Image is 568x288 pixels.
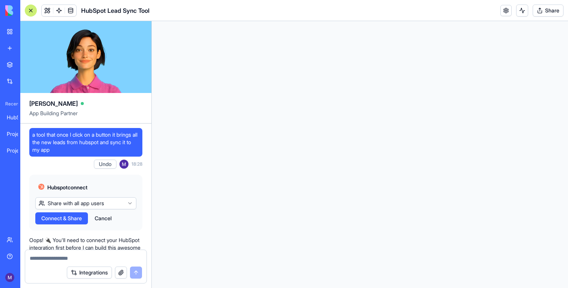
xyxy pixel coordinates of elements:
[29,99,78,108] span: [PERSON_NAME]
[81,6,150,15] h1: HubSpot Lead Sync Tool
[2,126,32,142] a: ProjectHub
[29,236,142,267] p: Oops! 🔌 You'll need to connect your HubSpot integration first before I can build this awesome lea...
[7,130,28,138] div: ProjectHub
[2,101,18,107] span: Recent
[533,5,563,17] button: Share
[119,160,128,169] img: ACg8ocJtOslkEheqcbxbRNY-DBVyiSoWR6j0po04Vm4_vNZB470J1w=s96-c
[47,184,88,191] span: Hubspot connect
[131,161,142,167] span: 18:28
[5,273,14,282] img: ACg8ocJtOslkEheqcbxbRNY-DBVyiSoWR6j0po04Vm4_vNZB470J1w=s96-c
[5,5,52,16] img: logo
[91,212,115,224] button: Cancel
[2,143,32,158] a: ProjectHub
[41,215,82,222] span: Connect & Share
[7,114,28,121] div: HubSpot Lead Sync Tool
[7,147,28,154] div: ProjectHub
[2,110,32,125] a: HubSpot Lead Sync Tool
[35,212,88,224] button: Connect & Share
[32,131,139,154] span: a tool that once I click on a button it brings all the new leads from hubspot and sync it to my app
[29,110,142,123] span: App Building Partner
[38,184,44,190] img: hubspot
[67,267,112,279] button: Integrations
[94,160,116,169] button: Undo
